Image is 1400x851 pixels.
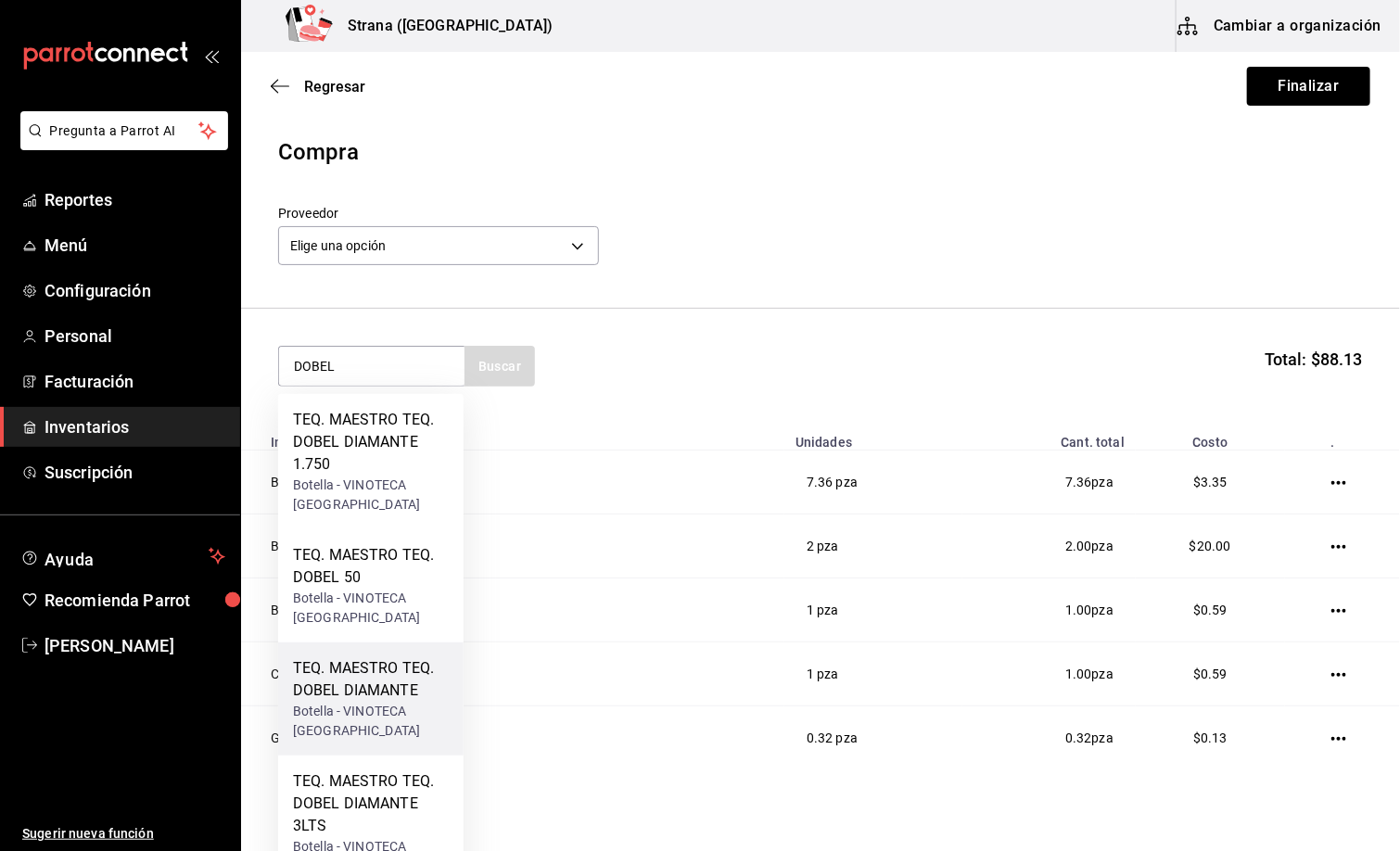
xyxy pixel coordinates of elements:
td: pza [962,451,1136,514]
button: open_drawer_menu [204,48,219,63]
a: Pregunta a Parrot AI [13,134,228,154]
th: Cant. total [962,424,1136,451]
span: Menú [45,233,225,258]
td: BARRA LIBRE [PERSON_NAME] [241,578,784,642]
td: pza [962,706,1136,770]
td: GIN OSO NEGRO [241,706,784,770]
input: Buscar insumo [279,347,465,386]
span: 0.32 [1065,730,1092,745]
div: Compra [278,135,1363,169]
td: 7.36 pza [784,451,962,514]
td: BARRA LIBRE LICOR [241,451,784,514]
td: 1 pza [784,642,962,706]
span: Personal [45,324,225,349]
div: Botella - VINOTECA [GEOGRAPHIC_DATA] [293,702,449,741]
button: Pregunta a Parrot AI [20,111,228,150]
div: TEQ. MAESTRO TEQ. DOBEL 50 [293,544,449,589]
th: Costo [1136,424,1284,451]
button: Regresar [271,78,365,95]
span: 7.36 [1065,475,1092,489]
div: Elige una opción [278,226,599,265]
span: 1.00 [1065,603,1092,617]
th: Unidades [784,424,962,451]
span: $0.59 [1193,603,1228,617]
td: 1 pza [784,578,962,642]
span: $0.13 [1193,730,1228,745]
td: BARRA LIBRE REFRESCO 2 LTS [241,514,784,578]
th: Insumo [241,424,784,451]
div: TEQ. MAESTRO TEQ. DOBEL DIAMANTE 1.750 [293,409,449,476]
span: Facturación [45,369,225,394]
label: Proveedor [278,208,599,221]
div: TEQ. MAESTRO TEQ. DOBEL DIAMANTE 3LTS [293,770,449,837]
div: Botella - VINOTECA [GEOGRAPHIC_DATA] [293,476,449,514]
span: Total: $88.13 [1265,347,1363,372]
button: Finalizar [1247,67,1370,106]
td: COG. [PERSON_NAME] VSOP [241,642,784,706]
span: Ayuda [45,545,201,567]
span: $3.35 [1193,475,1228,489]
h3: Strana ([GEOGRAPHIC_DATA]) [333,15,553,37]
div: Botella - VINOTECA [GEOGRAPHIC_DATA] [293,589,449,628]
span: Recomienda Parrot [45,588,225,613]
td: pza [962,642,1136,706]
span: $20.00 [1190,539,1231,553]
span: Reportes [45,187,225,212]
span: Inventarios [45,414,225,439]
th: . [1285,424,1400,451]
span: Regresar [304,78,365,95]
td: 0.32 pza [784,706,962,770]
div: TEQ. MAESTRO TEQ. DOBEL DIAMANTE [293,657,449,702]
span: $0.59 [1193,667,1228,681]
span: Pregunta a Parrot AI [50,121,199,141]
td: 2 pza [784,514,962,578]
span: 2.00 [1065,539,1092,553]
span: Suscripción [45,460,225,485]
span: 1.00 [1065,667,1092,681]
td: pza [962,578,1136,642]
span: Sugerir nueva función [22,824,225,844]
span: Configuración [45,278,225,303]
span: [PERSON_NAME] [45,633,225,658]
td: pza [962,514,1136,578]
